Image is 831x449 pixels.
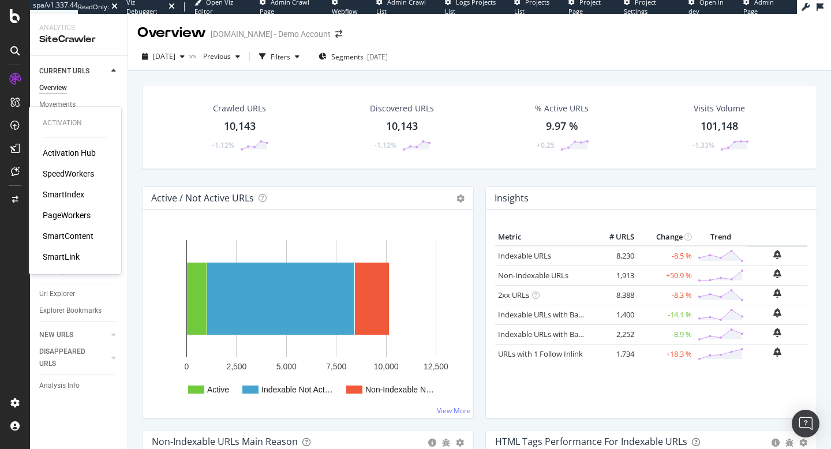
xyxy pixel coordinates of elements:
[314,47,392,66] button: Segments[DATE]
[428,439,436,447] div: circle-info
[39,23,118,33] div: Analytics
[43,230,93,242] a: SmartContent
[261,385,333,394] text: Indexable Not Act…
[43,168,94,179] a: SpeedWorkers
[773,328,781,337] div: bell-plus
[456,194,465,203] i: Options
[535,103,589,114] div: % Active URLs
[692,140,714,150] div: -1.33%
[39,82,119,94] a: Overview
[799,439,807,447] div: gear
[151,190,254,206] h4: Active / Not Active URLs
[254,47,304,66] button: Filters
[39,346,98,370] div: DISAPPEARED URLS
[495,229,591,246] th: Metric
[773,269,781,278] div: bell-plus
[637,285,695,305] td: -8.3 %
[326,362,346,371] text: 7,500
[773,250,781,259] div: bell-plus
[637,265,695,285] td: +50.9 %
[498,250,551,261] a: Indexable URLs
[152,436,298,447] div: Non-Indexable URLs Main Reason
[365,385,434,394] text: Non-Indexable N…
[374,362,399,371] text: 10,000
[39,329,73,341] div: NEW URLS
[701,119,738,134] div: 101,148
[207,385,229,394] text: Active
[211,28,331,40] div: [DOMAIN_NAME] - Demo Account
[772,439,780,447] div: circle-info
[367,52,388,62] div: [DATE]
[495,190,529,206] h4: Insights
[78,2,109,12] div: ReadOnly:
[637,305,695,324] td: -14.1 %
[695,229,747,246] th: Trend
[212,140,234,150] div: -1.12%
[43,251,80,263] a: SmartLink
[152,229,464,409] svg: A chart.
[39,305,102,317] div: Explorer Bookmarks
[498,290,529,300] a: 2xx URLs
[546,119,578,134] div: 9.97 %
[271,52,290,62] div: Filters
[498,270,568,280] a: Non-Indexable URLs
[773,289,781,298] div: bell-plus
[185,362,189,371] text: 0
[137,23,206,43] div: Overview
[591,229,637,246] th: # URLS
[39,65,108,77] a: CURRENT URLS
[332,7,358,16] span: Webflow
[39,380,119,392] a: Analysis Info
[331,52,364,62] span: Segments
[43,209,91,221] a: PageWorkers
[495,436,687,447] div: HTML Tags Performance for Indexable URLs
[39,288,75,300] div: Url Explorer
[335,30,342,38] div: arrow-right-arrow-left
[591,285,637,305] td: 8,388
[498,329,624,339] a: Indexable URLs with Bad Description
[591,344,637,364] td: 1,734
[792,410,819,437] div: Open Intercom Messenger
[39,33,118,46] div: SiteCrawler
[637,324,695,344] td: -8.9 %
[591,265,637,285] td: 1,913
[39,380,80,392] div: Analysis Info
[39,329,108,341] a: NEW URLS
[424,362,448,371] text: 12,500
[773,308,781,317] div: bell-plus
[276,362,297,371] text: 5,000
[591,246,637,266] td: 8,230
[199,47,245,66] button: Previous
[39,305,119,317] a: Explorer Bookmarks
[43,189,84,200] a: SmartIndex
[224,119,256,134] div: 10,143
[189,51,199,61] span: vs
[39,82,67,94] div: Overview
[43,147,96,159] a: Activation Hub
[498,349,583,359] a: URLs with 1 Follow Inlink
[773,347,781,357] div: bell-plus
[498,309,594,320] a: Indexable URLs with Bad H1
[386,119,418,134] div: 10,143
[39,346,108,370] a: DISAPPEARED URLS
[199,51,231,61] span: Previous
[442,439,450,447] div: bug
[375,140,396,150] div: -1.12%
[785,439,793,447] div: bug
[537,140,555,150] div: +0.25
[43,118,107,128] div: Activation
[39,99,119,111] a: Movements
[637,246,695,266] td: -8.5 %
[39,65,89,77] div: CURRENT URLS
[637,229,695,246] th: Change
[437,406,471,416] a: View More
[226,362,246,371] text: 2,500
[153,51,175,61] span: 2025 Sep. 22nd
